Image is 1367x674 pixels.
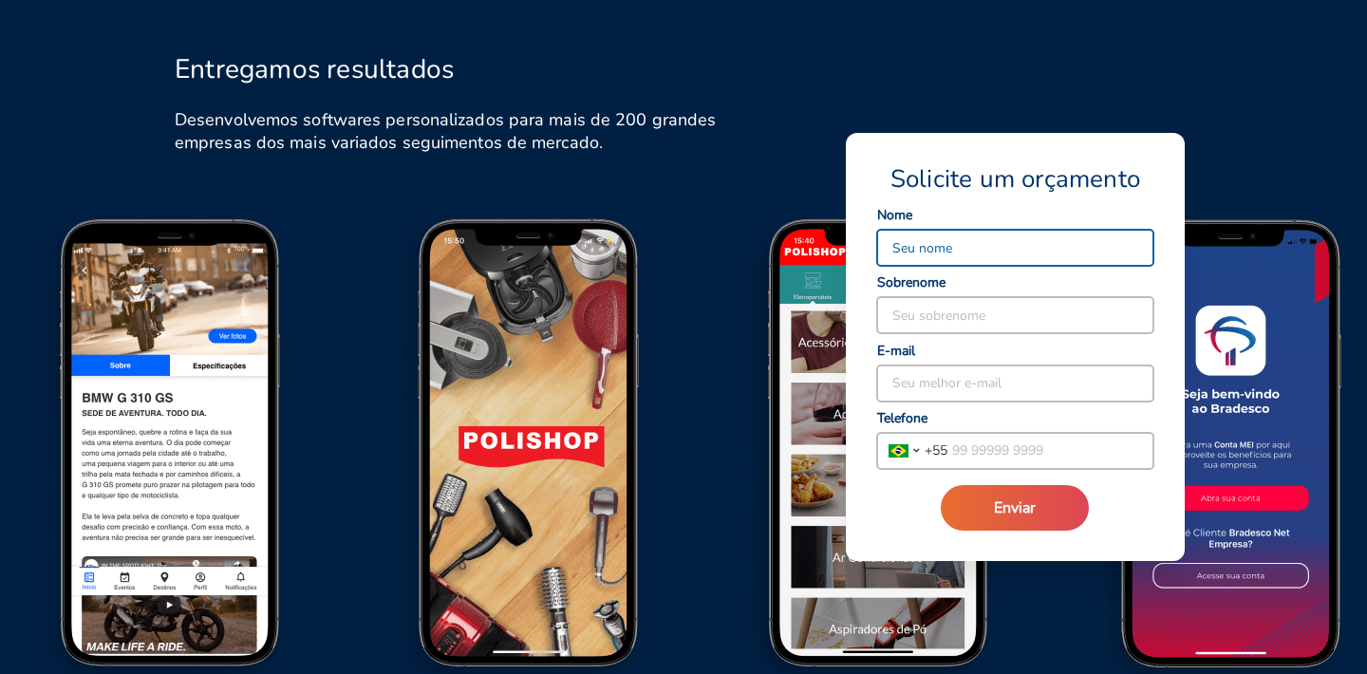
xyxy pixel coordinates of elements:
input: Seu melhor e-mail [877,365,1153,402]
h6: Desenvolvemos softwares personalizados para mais de 200 grandes empresas dos mais variados seguim... [175,108,734,154]
button: Enviar [941,485,1089,531]
span: + 55 [925,440,947,460]
input: Seu sobrenome [877,297,1153,333]
span: Enviar [994,497,1036,518]
h2: Entregamos resultados [175,53,454,85]
input: Seu nome [877,230,1153,266]
input: 99 99999 9999 [947,433,1153,469]
span: Solicite um orçamento [890,163,1140,196]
